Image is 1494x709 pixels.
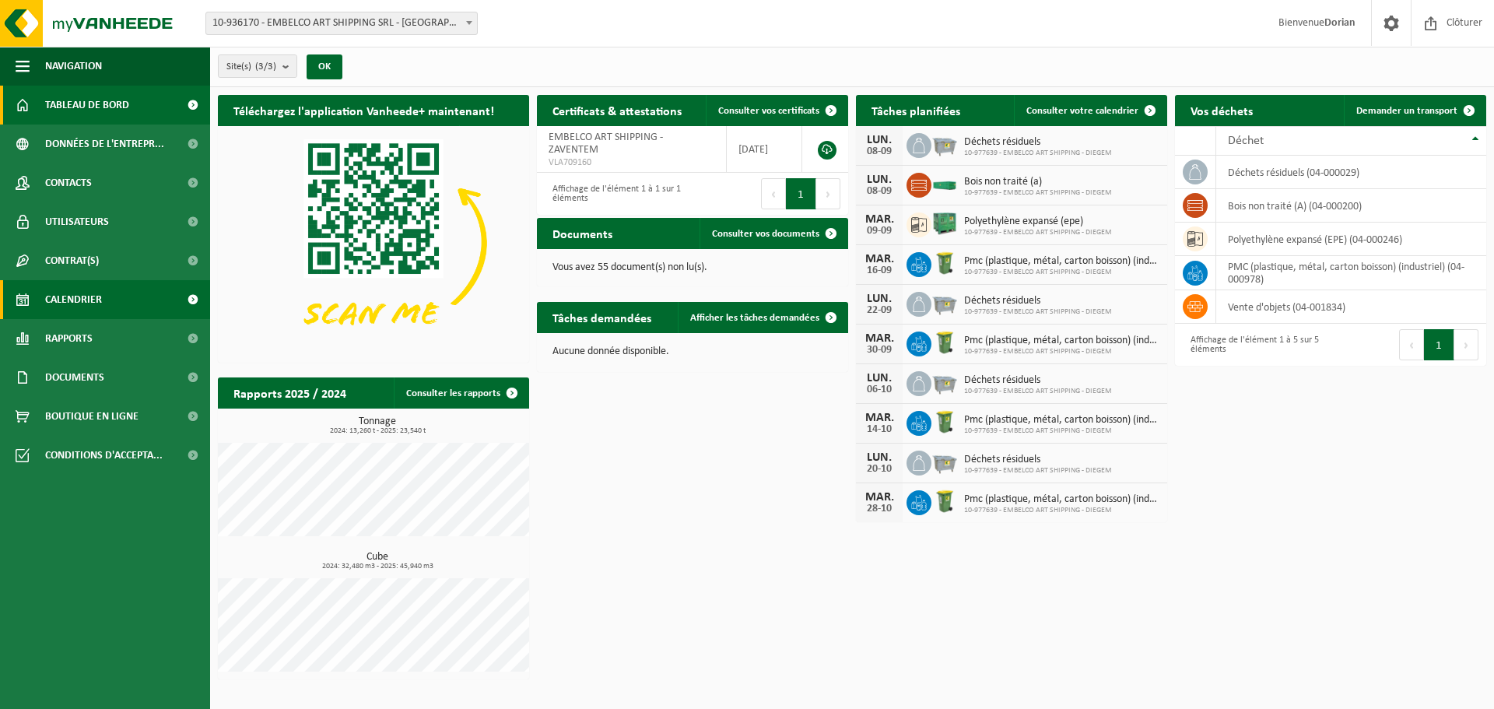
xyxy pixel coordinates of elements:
img: WB-2500-GAL-GY-01 [931,131,958,157]
span: Consulter vos certificats [718,106,819,116]
a: Consulter vos documents [700,218,847,249]
button: Next [816,178,840,209]
span: Boutique en ligne [45,397,139,436]
div: 08-09 [864,186,895,197]
span: Pmc (plastique, métal, carton boisson) (industriel) [964,493,1159,506]
td: bois non traité (A) (04-000200) [1216,189,1486,223]
span: Déchets résiduels [964,454,1112,466]
span: Contrat(s) [45,241,99,280]
div: 28-10 [864,504,895,514]
h2: Vos déchets [1175,95,1268,125]
span: 10-936170 - EMBELCO ART SHIPPING SRL - ETTERBEEK [205,12,478,35]
span: 10-977639 - EMBELCO ART SHIPPING - DIEGEM [964,426,1159,436]
div: MAR. [864,213,895,226]
span: 10-977639 - EMBELCO ART SHIPPING - DIEGEM [964,149,1112,158]
button: Previous [761,178,786,209]
div: LUN. [864,134,895,146]
div: LUN. [864,372,895,384]
span: Contacts [45,163,92,202]
span: Documents [45,358,104,397]
div: 30-09 [864,345,895,356]
span: Consulter vos documents [712,229,819,239]
div: MAR. [864,491,895,504]
span: 2024: 13,260 t - 2025: 23,540 t [226,427,529,435]
span: Navigation [45,47,102,86]
div: Affichage de l'élément 1 à 1 sur 1 éléments [545,177,685,211]
span: 10-977639 - EMBELCO ART SHIPPING - DIEGEM [964,466,1112,476]
span: Bois non traité (a) [964,176,1112,188]
span: Consulter votre calendrier [1026,106,1138,116]
a: Afficher les tâches demandées [678,302,847,333]
span: 10-977639 - EMBELCO ART SHIPPING - DIEGEM [964,307,1112,317]
img: Download de VHEPlus App [218,126,529,360]
div: Affichage de l'élément 1 à 5 sur 5 éléments [1183,328,1323,362]
span: EMBELCO ART SHIPPING - ZAVENTEM [549,132,663,156]
img: WB-0240-HPE-GN-50 [931,488,958,514]
h2: Documents [537,218,628,248]
img: WB-2500-GAL-GY-01 [931,290,958,316]
span: 2024: 32,480 m3 - 2025: 45,940 m3 [226,563,529,570]
div: 16-09 [864,265,895,276]
img: HK-XC-20-GN-00 [931,177,958,191]
span: Pmc (plastique, métal, carton boisson) (industriel) [964,255,1159,268]
span: Afficher les tâches demandées [690,313,819,323]
span: Conditions d'accepta... [45,436,163,475]
img: WB-2500-GAL-GY-01 [931,369,958,395]
div: MAR. [864,253,895,265]
p: Aucune donnée disponible. [552,346,833,357]
strong: Dorian [1324,17,1355,29]
span: 10-977639 - EMBELCO ART SHIPPING - DIEGEM [964,268,1159,277]
button: Previous [1399,329,1424,360]
td: polyethylène expansé (EPE) (04-000246) [1216,223,1486,256]
button: 1 [786,178,816,209]
a: Consulter votre calendrier [1014,95,1166,126]
div: MAR. [864,412,895,424]
span: Tableau de bord [45,86,129,125]
div: MAR. [864,332,895,345]
span: Déchet [1228,135,1264,147]
h2: Tâches demandées [537,302,667,332]
span: 10-936170 - EMBELCO ART SHIPPING SRL - ETTERBEEK [206,12,477,34]
div: 09-09 [864,226,895,237]
div: 20-10 [864,464,895,475]
td: [DATE] [727,126,802,173]
span: 10-977639 - EMBELCO ART SHIPPING - DIEGEM [964,506,1159,515]
span: VLA709160 [549,156,714,169]
div: 08-09 [864,146,895,157]
div: 22-09 [864,305,895,316]
span: Pmc (plastique, métal, carton boisson) (industriel) [964,335,1159,347]
h3: Tonnage [226,416,529,435]
h3: Cube [226,552,529,570]
span: Déchets résiduels [964,295,1112,307]
count: (3/3) [255,61,276,72]
span: Déchets résiduels [964,136,1112,149]
a: Consulter vos certificats [706,95,847,126]
img: WB-0240-HPE-GN-50 [931,329,958,356]
h2: Rapports 2025 / 2024 [218,377,362,408]
span: Pmc (plastique, métal, carton boisson) (industriel) [964,414,1159,426]
span: Rapports [45,319,93,358]
span: 10-977639 - EMBELCO ART SHIPPING - DIEGEM [964,228,1112,237]
span: Site(s) [226,55,276,79]
span: 10-977639 - EMBELCO ART SHIPPING - DIEGEM [964,347,1159,356]
img: PB-HB-1400-HPE-GN-01 [931,210,958,237]
span: Utilisateurs [45,202,109,241]
div: LUN. [864,174,895,186]
span: Polyethylène expansé (epe) [964,216,1112,228]
button: OK [307,54,342,79]
h2: Certificats & attestations [537,95,697,125]
a: Consulter les rapports [394,377,528,409]
button: Site(s)(3/3) [218,54,297,78]
div: 14-10 [864,424,895,435]
p: Vous avez 55 document(s) non lu(s). [552,262,833,273]
td: déchets résiduels (04-000029) [1216,156,1486,189]
span: Demander un transport [1356,106,1457,116]
img: WB-2500-GAL-GY-01 [931,448,958,475]
img: WB-0240-HPE-GN-50 [931,409,958,435]
span: Déchets résiduels [964,374,1112,387]
button: 1 [1424,329,1454,360]
div: LUN. [864,293,895,305]
td: vente d'objets (04-001834) [1216,290,1486,324]
td: PMC (plastique, métal, carton boisson) (industriel) (04-000978) [1216,256,1486,290]
h2: Tâches planifiées [856,95,976,125]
